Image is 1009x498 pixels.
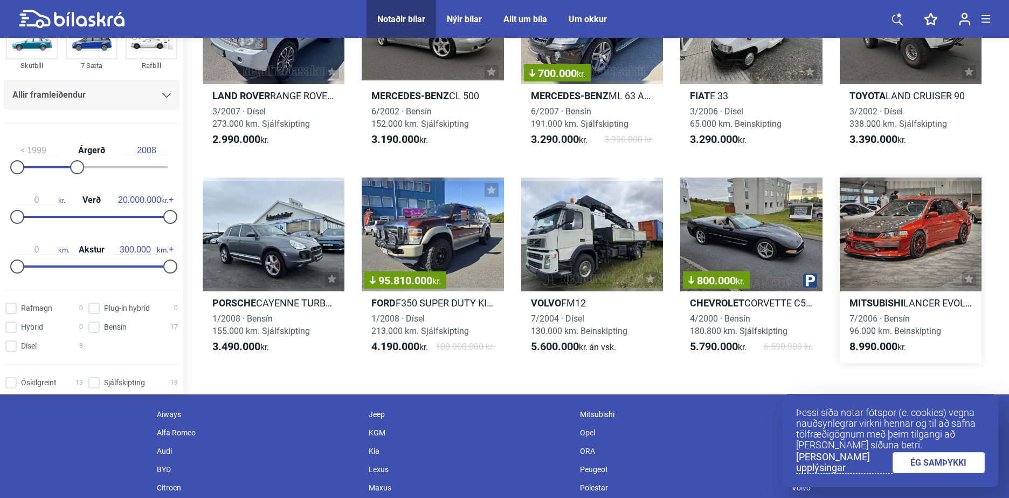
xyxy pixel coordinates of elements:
[371,340,419,353] b: 4.190.000
[575,405,786,424] div: Mitsubishi
[849,340,906,353] span: kr.
[849,133,906,146] span: kr.
[12,87,86,103] span: Allir framleiðendur
[212,297,256,309] b: Porsche
[377,14,425,24] a: Notaðir bílar
[531,106,628,129] span: 6/2007 · Bensín 191.000 km. Sjálfskipting
[6,59,58,72] div: Skutbíll
[15,245,70,255] span: km.
[531,340,616,353] span: kr.
[104,322,127,333] span: Bensín
[690,340,738,353] b: 5.790.000
[569,14,607,24] a: Um okkur
[529,68,585,79] span: 700.000
[764,340,813,353] span: 6.590.000 kr.
[151,460,363,479] div: BYD
[212,133,260,146] b: 2.990.000
[79,322,83,333] span: 0
[15,195,65,205] span: kr.
[849,133,897,146] b: 3.390.000
[604,133,653,146] span: 3.990.000 kr.
[849,340,897,353] b: 8.990.000
[849,297,903,309] b: Mitsubishi
[362,90,503,102] h2: CL 500
[840,90,982,102] h2: LAND CRUISER 90
[212,340,269,353] span: kr.
[959,12,971,26] img: user-login.svg
[680,178,822,363] a: 800.000kr.ChevroletCORVETTE C5 BLÆJA4/2000 · Bensín180.800 km. Sjálfskipting5.790.000kr.6.590.000...
[212,133,269,146] span: kr.
[521,178,663,363] a: VolvoFM127/2004 · Dísel130.000 km. Beinskipting5.600.000kr.
[212,90,270,101] b: Land Rover
[174,303,178,314] span: 0
[151,405,363,424] div: Aiways
[203,178,344,363] a: PorscheCAYENNE TURBO S1/2008 · Bensín155.000 km. Sjálfskipting3.490.000kr.
[503,14,547,24] a: Allt um bíla
[371,340,428,353] span: kr.
[371,133,428,146] span: kr.
[432,276,441,286] span: kr.
[170,322,178,333] span: 17
[849,106,947,129] span: 3/2002 · Dísel 338.000 km. Sjálfskipting
[363,442,575,460] div: Kia
[21,303,52,314] span: Rafmagn
[80,196,103,204] span: Verð
[212,340,260,353] b: 3.490.000
[363,479,575,497] div: Maxus
[796,452,893,474] a: [PERSON_NAME] upplýsingar
[66,59,118,72] div: 7 Sæta
[203,297,344,309] h2: CAYENNE TURBO S
[575,424,786,442] div: Opel
[371,313,469,336] span: 1/2008 · Dísel 213.000 km. Sjálfskipting
[151,424,363,442] div: Alfa Romeo
[371,90,449,101] b: Mercedes-Benz
[840,297,982,309] h2: LANCER EVOLUTION IX
[521,297,663,309] h2: FM12
[126,59,177,72] div: Rafbíll
[75,377,83,388] span: 13
[104,377,145,388] span: Sjálfskipting
[151,479,363,497] div: Citroen
[575,460,786,479] div: Peugeot
[203,90,344,102] h2: RANGE ROVER VOGUE SE TDV8
[363,424,575,442] div: KGM
[680,297,822,309] h2: CORVETTE C5 BLÆJA
[371,133,419,146] b: 3.190.000
[212,106,310,129] span: 3/2007 · Dísel 273.000 km. Sjálfskipting
[531,90,609,101] b: Mercedes-Benz
[79,303,83,314] span: 0
[575,479,786,497] div: Polestar
[531,133,579,146] b: 3.290.000
[114,245,168,255] span: km.
[521,90,663,102] h2: ML 63 AMG
[151,442,363,460] div: Audi
[736,276,744,286] span: kr.
[690,133,738,146] b: 3.290.000
[363,460,575,479] div: Lexus
[362,178,503,363] a: 95.810.000kr.FordF350 SUPER DUTY KING RANCH1/2008 · Dísel213.000 km. Sjálfskipting4.190.000kr.100...
[21,322,43,333] span: Hybrid
[803,274,817,288] img: parking.png
[786,479,998,497] div: Volvo
[371,297,396,309] b: Ford
[75,146,108,155] span: Árgerð
[840,178,982,363] a: MitsubishiLANCER EVOLUTION IX7/2006 · Bensín96.000 km. Beinskipting8.990.000kr.
[447,14,482,24] a: Nýir bílar
[76,245,107,254] span: Akstur
[849,313,941,336] span: 7/2006 · Bensín 96.000 km. Beinskipting
[21,377,57,388] span: Óskilgreint
[362,297,503,309] h2: F350 SUPER DUTY KING RANCH
[363,405,575,424] div: Jeep
[370,275,441,286] span: 95.810.000
[170,377,178,388] span: 19
[690,90,710,101] b: Fiat
[531,340,579,353] b: 5.600.000
[436,340,494,353] span: 100.000.000 kr.
[79,340,83,352] span: 8
[680,90,822,102] h2: E 33
[577,69,585,79] span: kr.
[575,442,786,460] div: ORA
